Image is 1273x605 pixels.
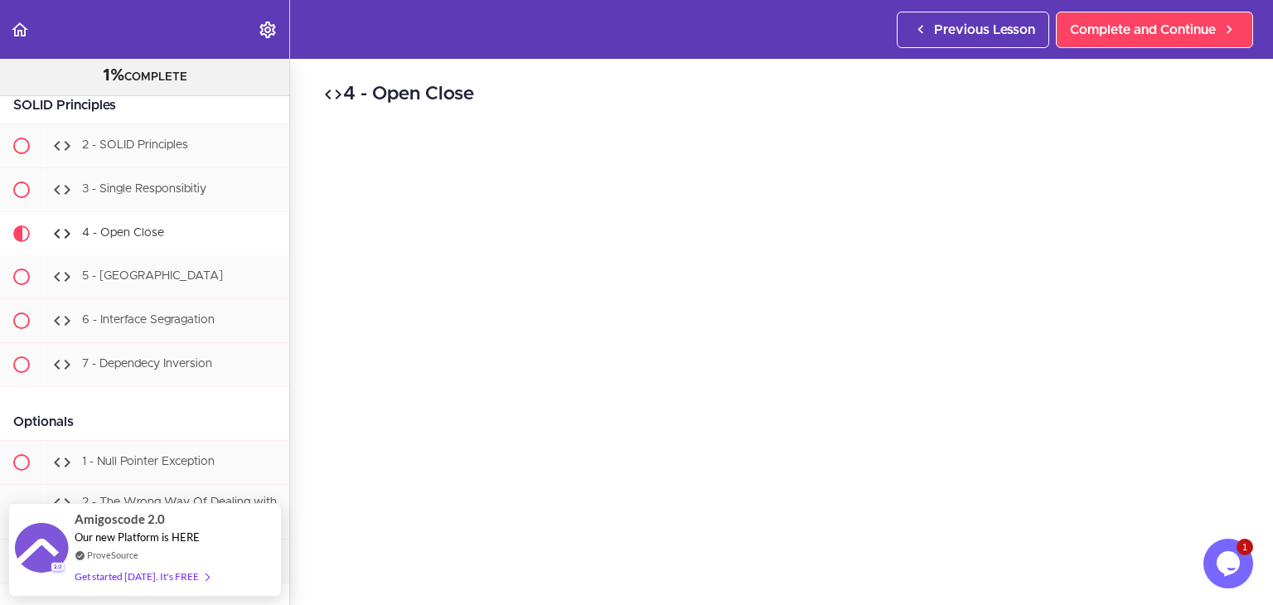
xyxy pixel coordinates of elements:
[1056,12,1253,48] a: Complete and Continue
[75,530,200,544] span: Our new Platform is HERE
[82,270,223,282] span: 5 - [GEOGRAPHIC_DATA]
[258,20,278,40] svg: Settings Menu
[82,314,215,326] span: 6 - Interface Segragation
[934,20,1035,40] span: Previous Lesson
[21,65,269,87] div: COMPLETE
[103,67,124,84] span: 1%
[82,358,212,370] span: 7 - Dependecy Inversion
[1070,20,1216,40] span: Complete and Continue
[75,567,209,586] div: Get started [DATE]. It's FREE
[15,523,69,577] img: provesource social proof notification image
[82,227,164,239] span: 4 - Open Close
[52,496,277,527] span: 2 - The Wrong Way Of Dealing with Null
[897,12,1049,48] a: Previous Lesson
[82,139,188,151] span: 2 - SOLID Principles
[323,80,1240,109] h2: 4 - Open Close
[82,183,206,195] span: 3 - Single Responsibitiy
[82,456,215,467] span: 1 - Null Pointer Exception
[87,548,138,562] a: ProveSource
[10,20,30,40] svg: Back to course curriculum
[1203,539,1256,588] iframe: chat widget
[75,510,165,529] span: Amigoscode 2.0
